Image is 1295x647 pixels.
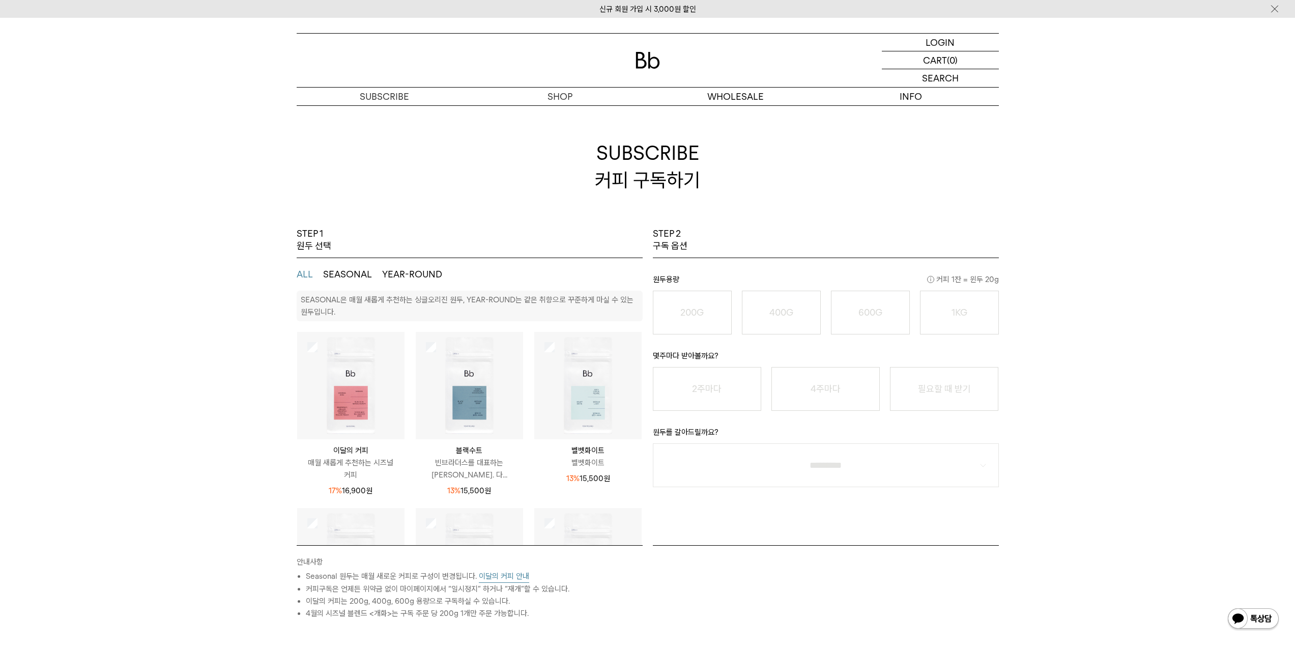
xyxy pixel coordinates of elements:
o: 200G [680,307,704,318]
li: 4월의 시즈널 블렌드 <개화>는 구독 주문 당 200g 1개만 주문 가능합니다. [306,607,643,620]
p: STEP 1 원두 선택 [297,228,331,252]
a: LOGIN [882,34,999,51]
button: 이달의 커피 안내 [479,570,529,583]
p: 매월 새롭게 추천하는 시즈널 커피 [297,457,405,481]
img: 로고 [636,52,660,69]
p: 15,500 [447,485,491,497]
p: 원두를 갈아드릴까요? [653,426,999,443]
img: 카카오톡 채널 1:1 채팅 버튼 [1227,607,1280,632]
button: 1KG [920,291,999,334]
button: 2주마다 [653,367,761,411]
o: 1KG [952,307,967,318]
p: WHOLESALE [648,88,823,105]
button: 400G [742,291,821,334]
p: 몇주마다 받아볼까요? [653,350,999,367]
o: 400G [769,307,793,318]
img: 상품이미지 [416,508,523,615]
p: STEP 2 구독 옵션 [653,228,687,252]
a: SHOP [472,88,648,105]
p: SEASONAL은 매월 새롭게 추천하는 싱글오리진 원두, YEAR-ROUND는 같은 취향으로 꾸준하게 마실 수 있는 원두입니다. [301,295,634,317]
span: 13% [566,474,580,483]
p: 블랙수트 [416,444,523,457]
li: 이달의 커피는 200g, 400g, 600g 용량으로 구독하실 수 있습니다. [306,595,643,607]
a: 신규 회원 가입 시 3,000원 할인 [599,5,696,14]
p: CART [923,51,947,69]
span: 원 [366,486,372,495]
span: 커피 1잔 = 윈두 20g [927,273,999,286]
p: 이달의 커피 [297,444,405,457]
p: 빈브라더스를 대표하는 [PERSON_NAME]. 다... [416,457,523,481]
p: LOGIN [926,34,955,51]
p: 벨벳화이트 [534,444,642,457]
button: ALL [297,268,313,280]
button: SEASONAL [323,268,372,280]
span: 원 [484,486,491,495]
img: 상품이미지 [297,332,405,439]
img: 상품이미지 [534,508,642,615]
button: 4주마다 [771,367,880,411]
span: 17% [329,486,342,495]
button: 필요할 때 받기 [890,367,998,411]
h2: SUBSCRIBE 커피 구독하기 [297,105,999,228]
span: 원 [603,474,610,483]
li: 커피구독은 언제든 위약금 없이 마이페이지에서 “일시정지” 하거나 “재개”할 수 있습니다. [306,583,643,595]
a: SUBSCRIBE [297,88,472,105]
o: 600G [858,307,882,318]
button: YEAR-ROUND [382,268,442,280]
li: Seasonal 원두는 매월 새로운 커피로 구성이 변경됩니다. [306,570,643,583]
p: 벨벳화이트 [534,457,642,469]
img: 상품이미지 [534,332,642,439]
img: 상품이미지 [297,508,405,615]
p: 안내사항 [297,556,643,570]
p: 16,900 [329,485,372,497]
button: 600G [831,291,910,334]
span: 13% [447,486,461,495]
p: (0) [947,51,958,69]
button: 200G [653,291,732,334]
p: INFO [823,88,999,105]
a: CART (0) [882,51,999,69]
p: 15,500 [566,472,610,485]
p: SEARCH [922,69,959,87]
p: 원두용량 [653,273,999,291]
img: 상품이미지 [416,332,523,439]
